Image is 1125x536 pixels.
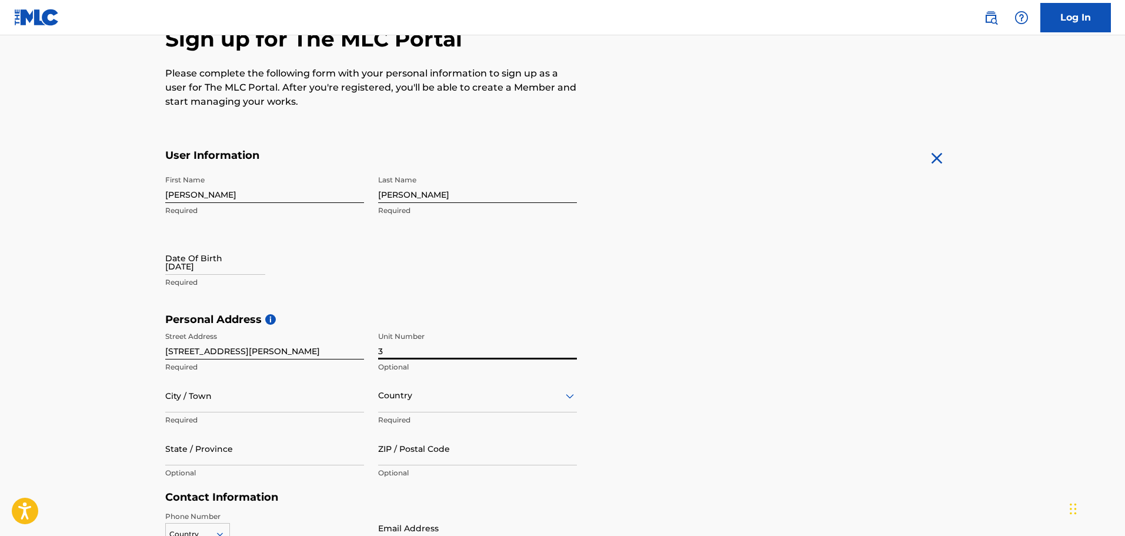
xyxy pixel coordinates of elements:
img: help [1014,11,1029,25]
p: Optional [378,362,577,372]
img: MLC Logo [14,9,59,26]
a: Public Search [979,6,1003,29]
p: Required [378,205,577,216]
h5: Personal Address [165,313,960,327]
p: Required [165,277,364,288]
img: search [984,11,998,25]
p: Required [165,362,364,372]
img: close [927,149,946,168]
div: Help [1010,6,1033,29]
p: Required [165,205,364,216]
h5: User Information [165,149,577,162]
div: Drag [1070,491,1077,527]
p: Required [378,415,577,425]
span: i [265,314,276,325]
h2: Sign up for The MLC Portal [165,26,960,52]
h5: Contact Information [165,491,577,504]
p: Please complete the following form with your personal information to sign up as a user for The ML... [165,66,577,109]
p: Required [165,415,364,425]
p: Optional [165,468,364,478]
iframe: Chat Widget [1066,480,1125,536]
a: Log In [1040,3,1111,32]
p: Optional [378,468,577,478]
